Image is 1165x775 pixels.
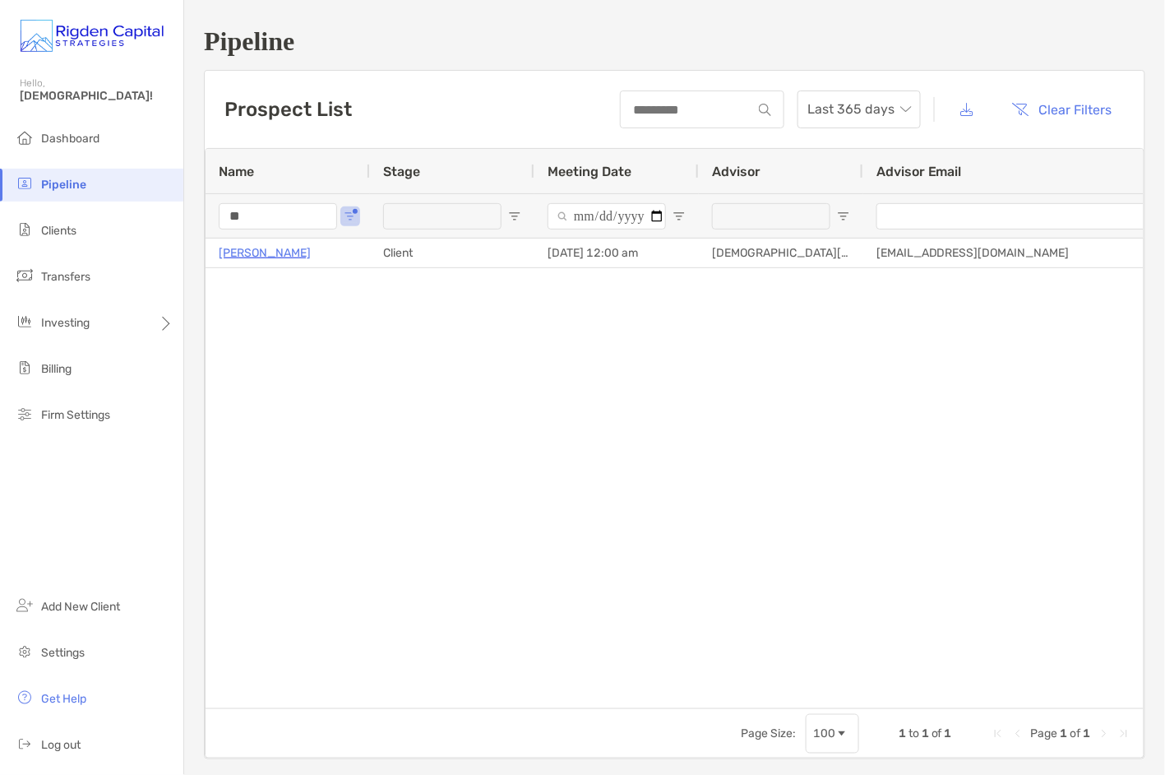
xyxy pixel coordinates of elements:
[344,210,357,223] button: Open Filter Menu
[1011,727,1024,740] div: Previous Page
[673,210,686,223] button: Open Filter Menu
[807,91,911,128] span: Last 365 days
[15,266,35,285] img: transfers icon
[41,600,120,614] span: Add New Client
[15,174,35,193] img: pipeline icon
[224,98,352,121] h3: Prospect List
[15,734,35,754] img: logout icon
[15,404,35,424] img: firm-settings icon
[15,642,35,661] img: settings icon
[741,726,796,740] div: Page Size:
[699,239,863,267] div: [DEMOGRAPHIC_DATA][PERSON_NAME], CFP®
[370,239,534,267] div: Client
[41,178,86,192] span: Pipeline
[1098,727,1111,740] div: Next Page
[932,726,942,740] span: of
[383,164,420,179] span: Stage
[837,210,850,223] button: Open Filter Menu
[41,224,76,238] span: Clients
[15,128,35,147] img: dashboard icon
[15,312,35,332] img: investing icon
[548,203,666,230] input: Meeting Date Filter Input
[813,726,835,740] div: 100
[899,726,906,740] span: 1
[1061,726,1068,740] span: 1
[41,270,90,284] span: Transfers
[759,104,771,116] img: input icon
[1084,726,1091,740] span: 1
[534,239,699,267] div: [DATE] 12:00 am
[219,164,254,179] span: Name
[41,692,86,706] span: Get Help
[712,164,760,179] span: Advisor
[41,362,72,376] span: Billing
[548,164,631,179] span: Meeting Date
[20,7,164,66] img: Zoe Logo
[41,132,99,146] span: Dashboard
[41,738,81,752] span: Log out
[992,727,1005,740] div: First Page
[876,164,962,179] span: Advisor Email
[15,358,35,378] img: billing icon
[41,316,90,330] span: Investing
[806,714,859,754] div: Page Size
[945,726,952,740] span: 1
[41,408,110,422] span: Firm Settings
[908,726,919,740] span: to
[41,646,85,660] span: Settings
[1070,726,1081,740] span: of
[508,210,521,223] button: Open Filter Menu
[1000,91,1125,128] button: Clear Filters
[219,203,337,230] input: Name Filter Input
[15,220,35,239] img: clients icon
[15,596,35,615] img: add_new_client icon
[204,26,1145,57] h1: Pipeline
[922,726,929,740] span: 1
[15,688,35,708] img: get-help icon
[1117,727,1130,740] div: Last Page
[219,243,311,263] a: [PERSON_NAME]
[1031,726,1058,740] span: Page
[20,89,173,103] span: [DEMOGRAPHIC_DATA]!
